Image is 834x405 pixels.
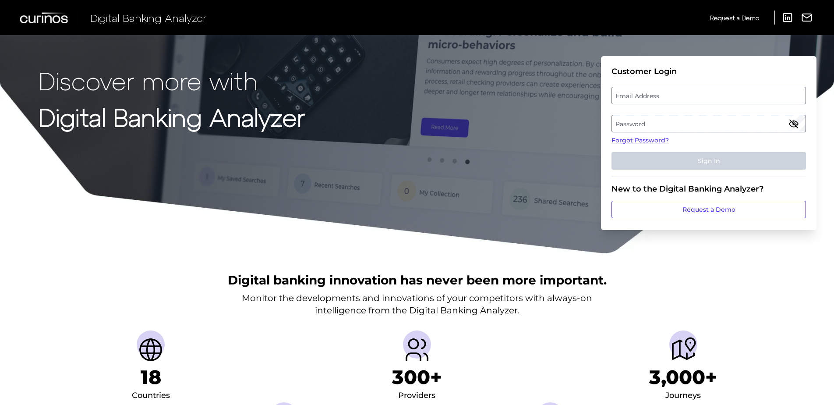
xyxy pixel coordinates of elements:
[39,67,305,94] p: Discover more with
[649,366,717,389] h1: 3,000+
[39,102,305,131] strong: Digital Banking Analyzer
[242,292,592,316] p: Monitor the developments and innovations of your competitors with always-on intelligence from the...
[228,272,607,288] h2: Digital banking innovation has never been more important.
[665,389,701,403] div: Journeys
[611,184,806,194] div: New to the Digital Banking Analyzer?
[392,366,442,389] h1: 300+
[611,201,806,218] a: Request a Demo
[710,14,759,21] span: Request a Demo
[612,88,805,103] label: Email Address
[611,136,806,145] a: Forgot Password?
[90,11,207,24] span: Digital Banking Analyzer
[669,336,697,364] img: Journeys
[137,336,165,364] img: Countries
[611,67,806,76] div: Customer Login
[132,389,170,403] div: Countries
[611,152,806,170] button: Sign In
[398,389,435,403] div: Providers
[612,116,805,131] label: Password
[710,11,759,25] a: Request a Demo
[20,12,69,23] img: Curinos
[403,336,431,364] img: Providers
[141,366,161,389] h1: 18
